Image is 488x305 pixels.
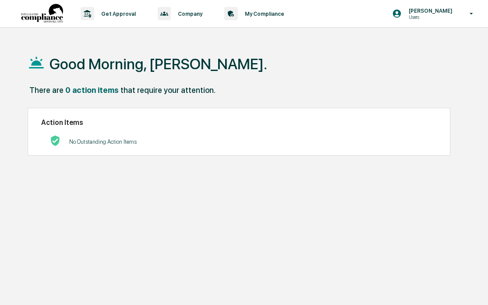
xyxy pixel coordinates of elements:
[29,85,64,95] div: There are
[50,55,267,73] h1: Good Morning, [PERSON_NAME].
[41,118,436,127] h2: Action Items
[50,135,60,146] img: No Actions logo
[21,4,63,24] img: logo
[94,11,140,17] p: Get Approval
[65,85,119,95] div: 0 action items
[69,138,137,145] p: No Outstanding Action Items
[238,11,289,17] p: My Compliance
[402,14,457,20] p: Users
[171,11,207,17] p: Company
[120,85,216,95] div: that require your attention.
[402,7,457,14] p: [PERSON_NAME]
